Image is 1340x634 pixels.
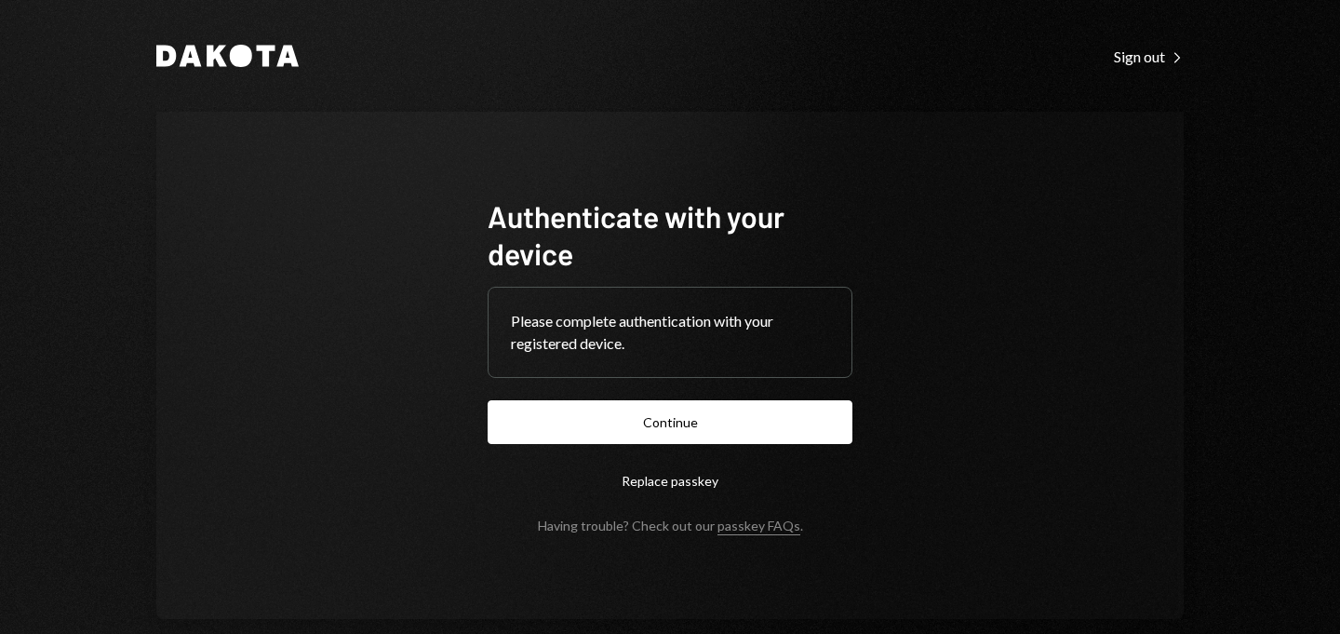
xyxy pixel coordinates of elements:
a: Sign out [1114,46,1184,66]
button: Replace passkey [488,459,852,503]
div: Sign out [1114,47,1184,66]
a: passkey FAQs [717,518,800,535]
button: Continue [488,400,852,444]
div: Having trouble? Check out our . [538,518,803,533]
h1: Authenticate with your device [488,197,852,272]
div: Please complete authentication with your registered device. [511,310,829,355]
